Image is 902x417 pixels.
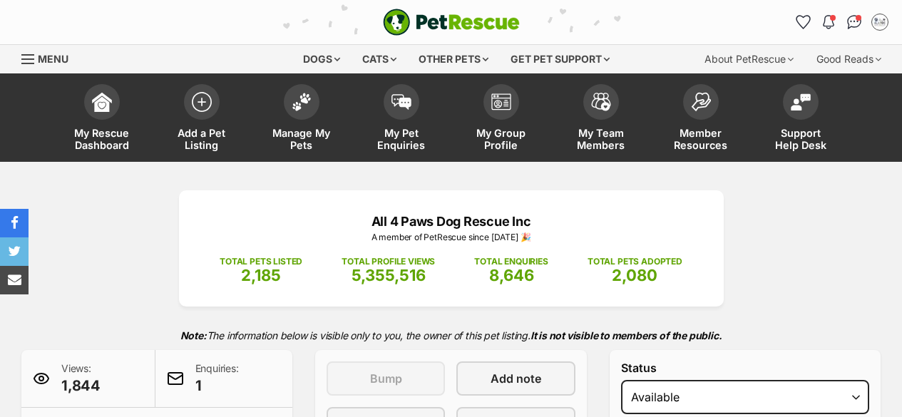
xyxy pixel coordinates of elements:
[70,127,134,151] span: My Rescue Dashboard
[451,77,551,162] a: My Group Profile
[621,361,869,374] label: Status
[391,94,411,110] img: pet-enquiries-icon-7e3ad2cf08bfb03b45e93fb7055b45f3efa6380592205ae92323e6603595dc1f.svg
[369,127,434,151] span: My Pet Enquiries
[491,93,511,110] img: group-profile-icon-3fa3cf56718a62981997c0bc7e787c4b2cf8bcc04b72c1350f741eb67cf2f40e.svg
[489,266,534,284] span: 8,646
[61,361,101,396] p: Views:
[569,127,633,151] span: My Team Members
[270,127,334,151] span: Manage My Pets
[695,45,804,73] div: About PetRescue
[873,15,887,29] img: Maryanne profile pic
[170,127,234,151] span: Add a Pet Listing
[52,77,152,162] a: My Rescue Dashboard
[843,11,866,34] a: Conversations
[152,77,252,162] a: Add a Pet Listing
[342,255,435,268] p: TOTAL PROFILE VIEWS
[409,45,498,73] div: Other pets
[531,329,722,341] strong: It is not visible to members of the public.
[241,266,281,284] span: 2,185
[791,11,814,34] a: Favourites
[847,15,862,29] img: chat-41dd97257d64d25036548639549fe6c8038ab92f7586957e7f3b1b290dea8141.svg
[791,93,811,110] img: help-desk-icon-fdf02630f3aa405de69fd3d07c3f3aa587a6932b1a1747fa1d2bba05be0121f9.svg
[352,266,426,284] span: 5,355,516
[61,376,101,396] span: 1,844
[868,11,891,34] button: My account
[817,11,840,34] button: Notifications
[612,266,657,284] span: 2,080
[751,77,851,162] a: Support Help Desk
[192,92,212,112] img: add-pet-listing-icon-0afa8454b4691262ce3f59096e99ab1cd57d4a30225e0717b998d2c9b9846f56.svg
[456,361,575,396] a: Add note
[806,45,891,73] div: Good Reads
[501,45,620,73] div: Get pet support
[551,77,651,162] a: My Team Members
[180,329,207,341] strong: Note:
[469,127,533,151] span: My Group Profile
[823,15,834,29] img: notifications-46538b983faf8c2785f20acdc204bb7945ddae34d4c08c2a6579f10ce5e182be.svg
[352,45,406,73] div: Cats
[588,255,682,268] p: TOTAL PETS ADOPTED
[669,127,733,151] span: Member Resources
[220,255,302,268] p: TOTAL PETS LISTED
[383,9,520,36] a: PetRescue
[769,127,833,151] span: Support Help Desk
[200,212,702,231] p: All 4 Paws Dog Rescue Inc
[292,93,312,111] img: manage-my-pets-icon-02211641906a0b7f246fdf0571729dbe1e7629f14944591b6c1af311fb30b64b.svg
[327,361,445,396] button: Bump
[352,77,451,162] a: My Pet Enquiries
[474,255,548,268] p: TOTAL ENQUIRIES
[252,77,352,162] a: Manage My Pets
[21,321,881,350] p: The information below is visible only to you, the owner of this pet listing.
[370,370,402,387] span: Bump
[38,53,68,65] span: Menu
[293,45,350,73] div: Dogs
[383,9,520,36] img: logo-e224e6f780fb5917bec1dbf3a21bbac754714ae5b6737aabdf751b685950b380.svg
[92,92,112,112] img: dashboard-icon-eb2f2d2d3e046f16d808141f083e7271f6b2e854fb5c12c21221c1fb7104beca.svg
[691,92,711,111] img: member-resources-icon-8e73f808a243e03378d46382f2149f9095a855e16c252ad45f914b54edf8863c.svg
[195,361,239,396] p: Enquiries:
[200,231,702,244] p: A member of PetRescue since [DATE] 🎉
[651,77,751,162] a: Member Resources
[591,93,611,111] img: team-members-icon-5396bd8760b3fe7c0b43da4ab00e1e3bb1a5d9ba89233759b79545d2d3fc5d0d.svg
[195,376,239,396] span: 1
[491,370,541,387] span: Add note
[791,11,891,34] ul: Account quick links
[21,45,78,71] a: Menu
